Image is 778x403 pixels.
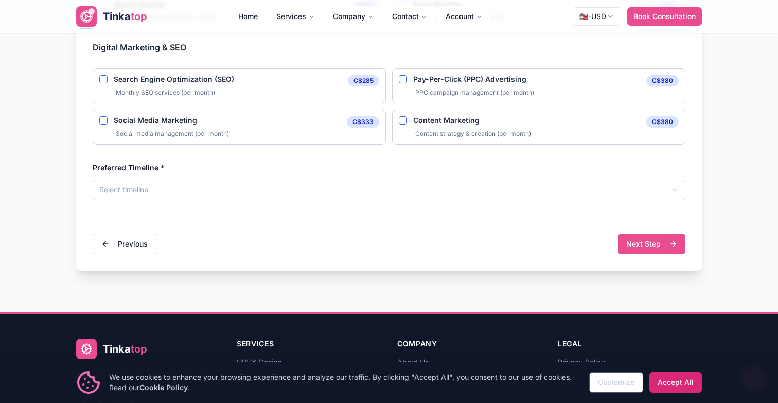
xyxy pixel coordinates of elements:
button: Next Step [618,234,685,254]
a: Customize [589,372,643,393]
a: Tinkatop [76,339,220,359]
p: Monthly SEO services (per month) [99,89,379,97]
span: Tinka [103,343,131,355]
button: Account [437,6,490,27]
h3: Services [237,339,381,349]
a: Privacy Policy [558,358,605,366]
div: C$333 [347,116,379,128]
p: We use cookies to enhance your browsing experience and analyze our traffic. By clicking "Accept A... [109,372,581,393]
span: Pay-Per-Click (PPC) Advertising [413,76,642,83]
a: Tinkatop [76,6,147,27]
label: Preferred Timeline * [93,163,165,172]
p: Content strategy & creation (per month) [399,130,679,138]
span: Search Engine Optimization (SEO) [114,76,344,83]
button: Content Marketing [399,116,407,125]
button: Company [325,6,382,27]
button: Services [268,6,323,27]
h4: Digital Marketing & SEO [93,41,685,58]
a: Cookie Policy [139,383,188,392]
span: top [131,343,147,355]
nav: Main [230,6,490,27]
div: C$285 [348,75,379,86]
button: Book Consultation [627,7,702,26]
button: Social Media Marketing [99,116,108,125]
a: Home [230,6,266,27]
h3: Legal [558,339,702,349]
button: Search Engine Optimization (SEO) [99,75,108,83]
span: Social Media Marketing [114,117,343,124]
a: About Us [397,358,429,366]
a: Home [230,11,266,21]
p: PPC campaign management (per month) [399,89,679,97]
a: UI/UX Design [237,358,282,366]
span: top [131,10,147,23]
div: C$380 [646,116,679,128]
span: Content Marketing [413,117,642,124]
button: Accept All [649,372,702,393]
button: Contact [384,6,435,27]
h3: Company [397,339,541,349]
span: Tinka [103,10,131,23]
p: Social media management (per month) [99,130,379,138]
button: Previous [93,234,156,254]
button: Pay-Per-Click (PPC) Advertising [399,75,407,83]
div: C$380 [646,75,679,86]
